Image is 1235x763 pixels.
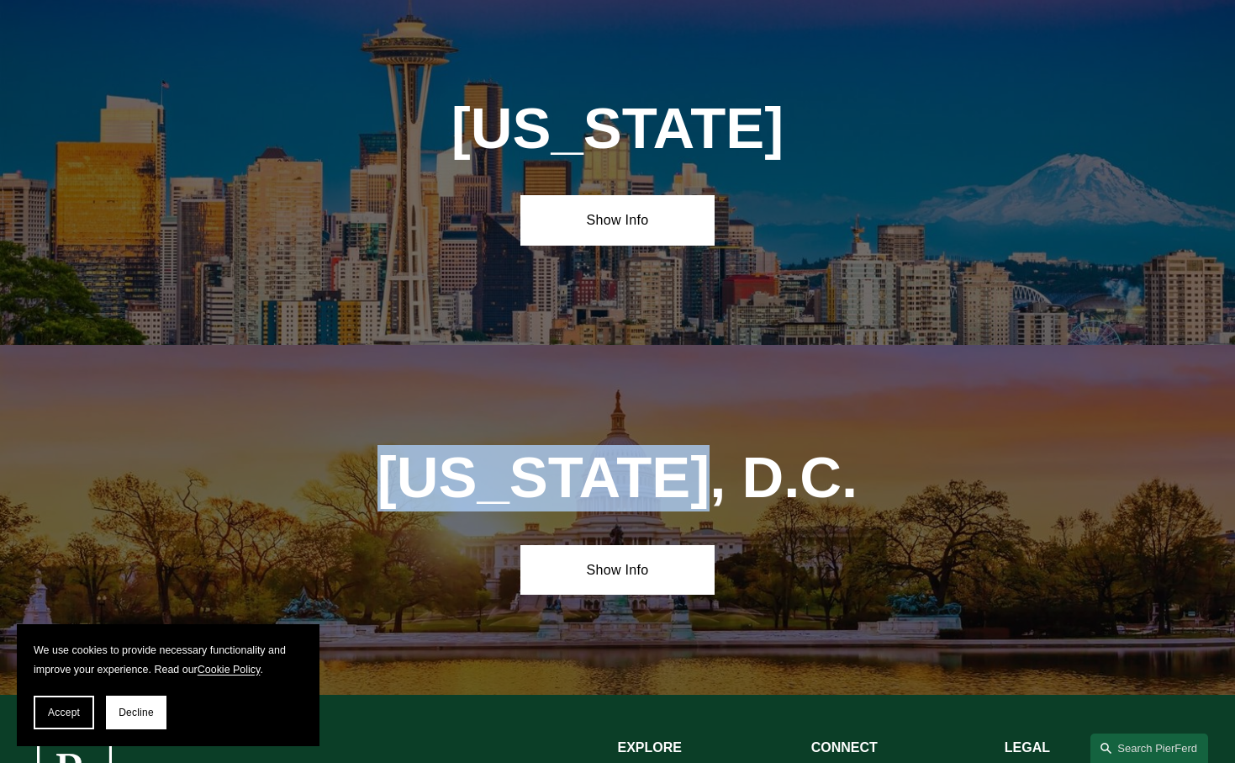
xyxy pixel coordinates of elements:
a: Show Info [520,545,714,595]
span: Accept [48,707,80,718]
span: Decline [119,707,154,718]
h1: [US_STATE], D.C. [327,445,907,511]
p: We use cookies to provide necessary functionality and improve your experience. Read our . [34,641,303,679]
h1: [US_STATE] [424,96,810,162]
a: Search this site [1090,734,1208,763]
strong: EXPLORE [618,740,682,755]
a: Show Info [520,195,714,245]
button: Accept [34,696,94,729]
section: Cookie banner [17,624,319,746]
a: Cookie Policy [198,664,261,676]
strong: CONNECT [811,740,878,755]
strong: LEGAL [1005,740,1050,755]
button: Decline [106,696,166,729]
